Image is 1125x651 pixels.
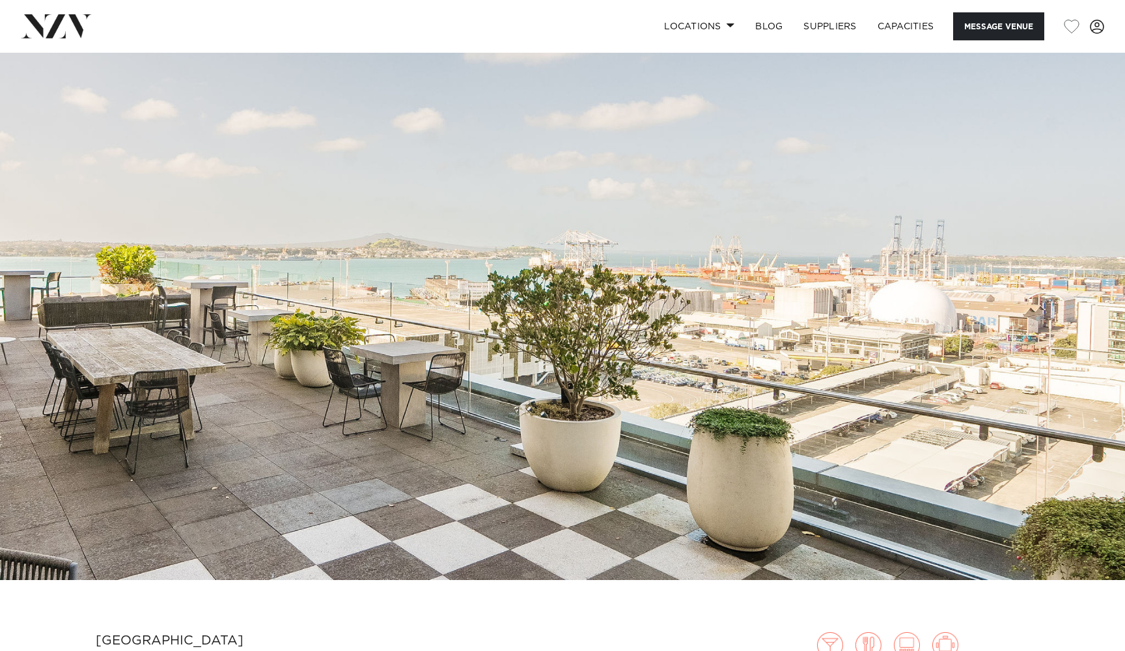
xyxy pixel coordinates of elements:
[745,12,793,40] a: BLOG
[867,12,945,40] a: Capacities
[21,14,92,38] img: nzv-logo.png
[793,12,867,40] a: SUPPLIERS
[96,634,243,647] small: [GEOGRAPHIC_DATA]
[654,12,745,40] a: Locations
[953,12,1044,40] button: Message Venue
